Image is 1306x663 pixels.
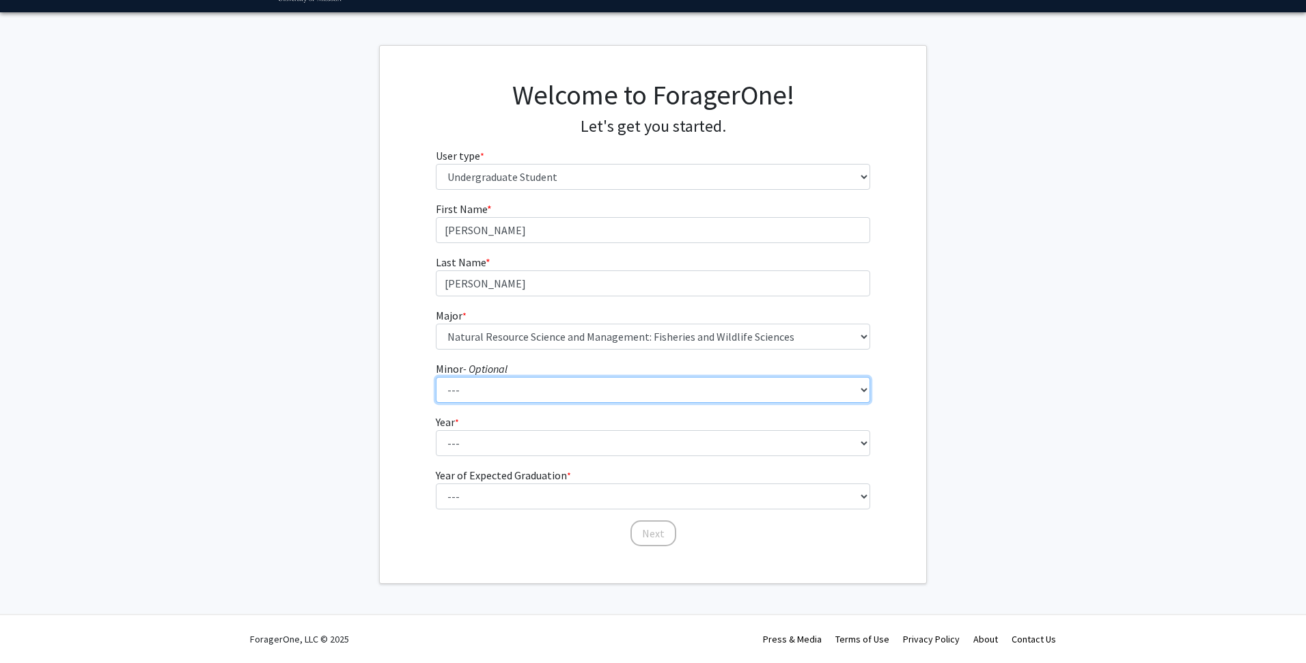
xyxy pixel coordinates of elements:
h4: Let's get you started. [436,117,871,137]
i: - Optional [463,362,508,376]
span: Last Name [436,255,486,269]
a: Terms of Use [835,633,889,645]
label: Year [436,414,459,430]
a: About [973,633,998,645]
label: Year of Expected Graduation [436,467,571,483]
label: User type [436,147,484,164]
iframe: Chat [10,602,58,653]
span: First Name [436,202,487,216]
label: Minor [436,361,508,377]
button: Next [630,520,676,546]
div: ForagerOne, LLC © 2025 [250,615,349,663]
h1: Welcome to ForagerOne! [436,79,871,111]
a: Contact Us [1012,633,1056,645]
label: Major [436,307,467,324]
a: Privacy Policy [903,633,960,645]
a: Press & Media [763,633,822,645]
